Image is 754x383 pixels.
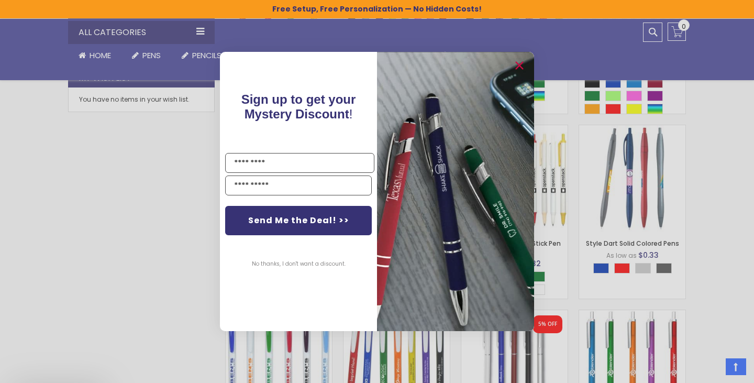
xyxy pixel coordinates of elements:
button: No thanks, I don't want a discount. [247,251,351,277]
span: Sign up to get your Mystery Discount [241,92,356,121]
button: Close dialog [511,57,528,74]
img: pop-up-image [377,52,534,331]
span: ! [241,92,356,121]
button: Send Me the Deal! >> [225,206,372,235]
